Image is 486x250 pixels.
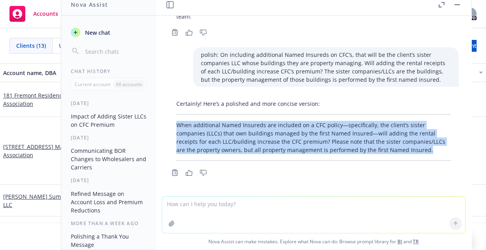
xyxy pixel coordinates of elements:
[413,238,419,245] a: TR
[159,233,468,250] span: Nova Assist can make mistakes. Explore what Nova can do: Browse prompt library for and
[61,177,156,184] div: [DATE]
[201,51,451,84] p: polish: On including additional Named Insureds on CFC’s, that will be the client’s sister compani...
[61,220,156,227] div: More than a week ago
[3,69,69,77] div: Account name, DBA
[59,41,120,50] span: Upcoming renewals (9)
[83,28,110,37] span: New chat
[33,11,58,17] span: Accounts
[171,169,178,176] svg: Copy to clipboard
[176,100,451,108] p: Certainly! Here’s a polished and more concise version:
[3,91,78,108] a: 181 Fremont Residences Association
[171,29,178,36] svg: Copy to clipboard
[3,192,78,209] a: [PERSON_NAME] Summit LLC
[116,81,142,88] p: All accounts
[61,134,156,141] div: [DATE]
[68,144,149,174] button: Communicating BOR Changes to Wholesalers and Carriers
[71,0,108,9] h1: Nova Assist
[75,81,110,88] p: Current account
[61,68,156,75] div: Chat History
[68,187,149,217] button: Refined Message on Account Loss and Premium Reductions
[397,238,402,245] a: BI
[68,110,149,131] button: Impact of Adding Sister LLCs on CFC Premium
[83,46,146,57] input: Search chats
[3,143,78,159] a: [STREET_ADDRESS] Master Association
[6,3,61,25] a: Accounts
[16,41,46,50] span: Clients (13)
[61,100,156,107] div: [DATE]
[176,121,451,154] p: When additional Named Insureds are included on a CFC policy—specifically, the client’s sister com...
[197,27,210,38] button: Thumbs down
[197,167,210,178] button: Thumbs down
[68,25,149,39] button: New chat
